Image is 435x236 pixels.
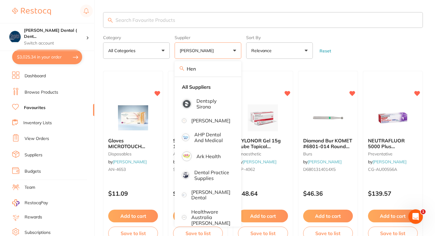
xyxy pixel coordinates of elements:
[24,105,45,111] a: Favourites
[196,98,230,109] p: Dentsply Sirona
[238,210,288,222] button: Add to cart
[175,35,241,40] label: Supplier
[12,199,19,206] img: RestocqPay
[183,172,189,178] img: Dental Practice Supplies
[25,136,49,142] a: View Orders
[113,159,147,165] a: [PERSON_NAME]
[182,84,211,90] strong: All Suppliers
[25,152,42,158] a: Suppliers
[368,138,418,149] b: NEUTRAFLUOR 5000 Plus Toothpaste Box 12 x 56g Tubes
[303,210,353,222] button: Add to cart
[25,200,48,206] span: RestocqPay
[368,167,397,172] span: CG-AU00556A
[238,138,281,155] span: XYLONOR Gel 15g Tube Topical Anaesthetic
[25,214,42,220] a: Rewards
[246,35,313,40] label: Sort By
[25,168,41,175] a: Budgets
[408,209,423,224] iframe: Intercom live chat
[175,61,241,76] input: Search supplier
[12,8,51,15] img: Restocq Logo
[243,103,283,133] img: XYLONOR Gel 15g Tube Topical Anaesthetic
[238,159,276,165] span: by
[191,118,230,123] p: [PERSON_NAME]
[183,100,191,108] img: Dentsply Sirona
[368,151,418,156] small: preventative
[238,138,288,149] b: XYLONOR Gel 15g Tube Topical Anaesthetic
[303,167,336,172] span: D6801314014X5
[24,28,86,39] h4: Singleton Dental ( DentalTown 8 Pty Ltd)
[173,167,199,172] span: SP-4090-100
[421,209,426,214] span: 1
[25,184,35,191] a: Team
[25,73,46,79] a: Dashboard
[108,48,138,54] p: All Categories
[173,210,223,222] button: Add to cart
[368,138,415,160] span: NEUTRAFLUOR 5000 Plus Toothpaste Box 12 x 56g Tubes
[191,209,230,226] p: Healthware Australia [PERSON_NAME]
[103,12,423,28] input: Search Favourite Products
[173,151,223,156] small: anaesthetic
[368,210,418,222] button: Add to cart
[303,190,353,197] p: $46.36
[173,159,212,165] span: by
[191,189,230,201] p: [PERSON_NAME] Dental
[238,151,288,156] small: anaesthetic
[113,103,153,133] img: Gloves MICROTOUCH DentaGlove Latex Powder Free Petite x 100
[108,167,126,172] span: AN-4653
[25,89,58,95] a: Browse Products
[12,50,82,64] button: $3,025.34 in your order
[373,159,407,165] a: [PERSON_NAME]
[9,31,21,42] img: Singleton Dental ( DentalTown 8 Pty Ltd)
[303,159,342,165] span: by
[108,138,158,149] b: Gloves MICROTOUCH DentaGlove Latex Powder Free Petite x 100
[251,48,274,54] p: Relevance
[238,167,255,172] span: SP-4062
[308,103,348,133] img: Diamond Bur KOMET #6801-014 Round Coarse FG Pack of 5
[183,119,186,122] img: Adam Dental
[368,159,407,165] span: by
[373,103,413,133] img: NEUTRAFLUOR 5000 Plus Toothpaste Box 12 x 56g Tubes
[238,190,288,197] p: $48.64
[183,194,186,196] img: Erskine Dental
[173,138,223,149] b: SEPTANEST 4% with 1:100000 adrenalin 2.2ml 2xBox 50 GOLD
[108,159,147,165] span: by
[194,132,230,143] p: AHP Dental and Medical
[25,230,51,236] a: Subscriptions
[243,159,276,165] a: [PERSON_NAME]
[308,159,342,165] a: [PERSON_NAME]
[196,154,221,159] p: Ark Health
[303,138,352,155] span: Diamond Bur KOMET #6801-014 Round Coarse FG Pack of 5
[108,190,158,197] p: $11.09
[194,170,230,181] p: Dental Practice Supplies
[173,190,223,197] p: $260.91
[23,120,52,126] a: Inventory Lists
[183,152,191,160] img: Ark Health
[303,138,353,149] b: Diamond Bur KOMET #6801-014 Round Coarse FG Pack of 5
[180,48,216,54] p: [PERSON_NAME]
[183,135,189,140] img: AHP Dental and Medical
[108,210,158,222] button: Add to cart
[368,190,418,197] p: $139.57
[303,151,353,156] small: burs
[318,48,333,54] button: Reset
[12,5,51,18] a: Restocq Logo
[24,40,86,46] p: Switch account
[177,81,239,93] li: Clear selection
[12,199,48,206] a: RestocqPay
[108,151,158,156] small: disposables
[246,42,313,59] button: Relevance
[183,216,186,219] img: Healthware Australia Ridley
[175,42,241,59] button: [PERSON_NAME]
[103,35,170,40] label: Category
[103,42,170,59] button: All Categories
